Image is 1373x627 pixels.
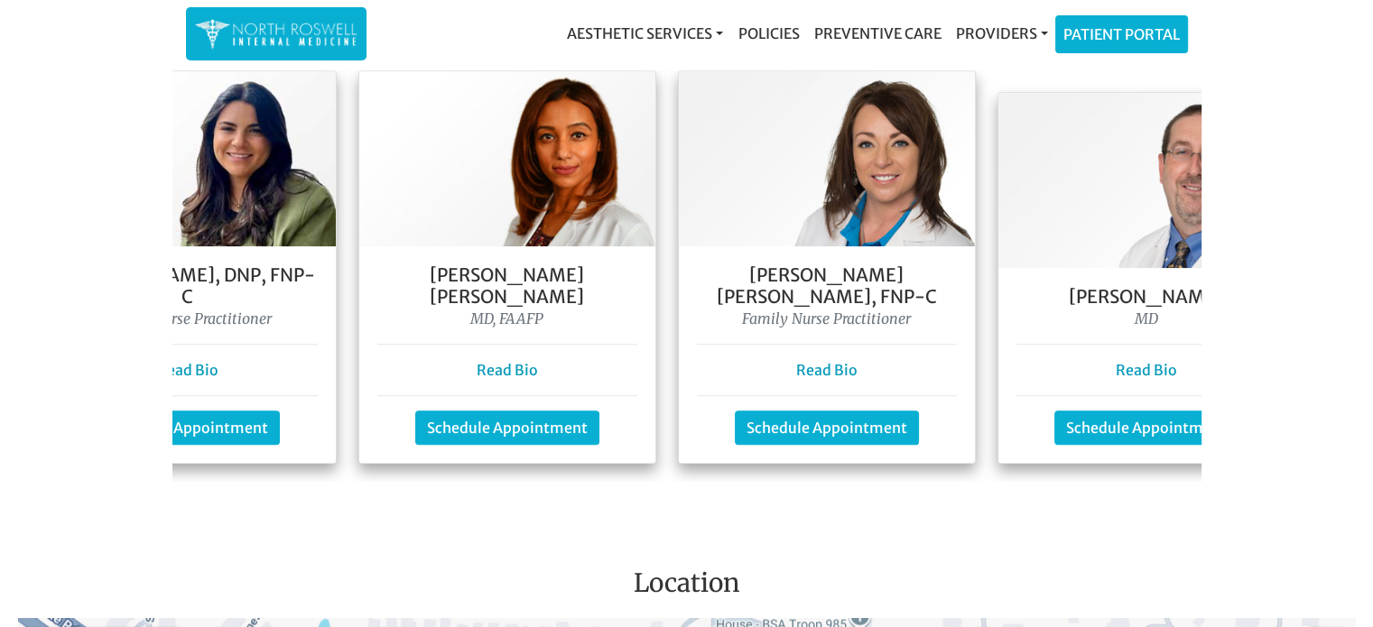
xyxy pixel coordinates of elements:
[730,15,806,51] a: Policies
[103,309,272,327] i: Family Nurse Practitioner
[697,264,957,308] h5: [PERSON_NAME] [PERSON_NAME], FNP-C
[796,361,858,379] a: Read Bio
[477,361,538,379] a: Read Bio
[742,309,911,327] i: Family Nurse Practitioner
[1016,286,1276,308] h5: [PERSON_NAME]
[415,410,599,445] a: Schedule Appointment
[1056,16,1187,52] a: Patient Portal
[806,15,948,51] a: Preventive Care
[195,16,357,51] img: North Roswell Internal Medicine
[735,410,919,445] a: Schedule Appointment
[58,264,318,308] h5: [PERSON_NAME], DNP, FNP- C
[377,264,637,308] h5: [PERSON_NAME] [PERSON_NAME]
[1116,361,1177,379] a: Read Bio
[948,15,1054,51] a: Providers
[96,410,280,445] a: Schedule Appointment
[359,71,655,246] img: Dr. Farah Mubarak Ali MD, FAAFP
[1054,410,1238,445] a: Schedule Appointment
[157,361,218,379] a: Read Bio
[1135,309,1158,327] i: MD
[560,15,730,51] a: Aesthetic Services
[679,71,975,246] img: Keela Weeks Leger, FNP-C
[470,309,543,327] i: MD, FAAFP
[14,568,1359,606] h3: Location
[998,93,1294,268] img: Dr. George Kanes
